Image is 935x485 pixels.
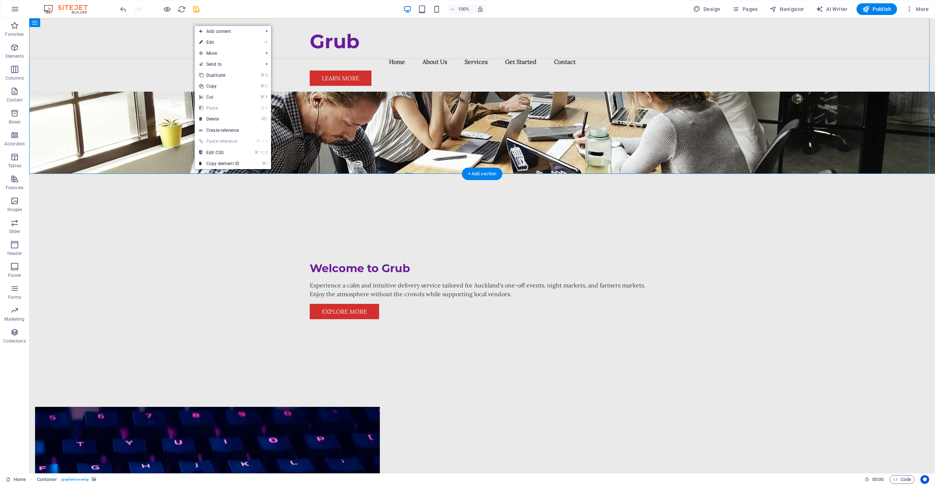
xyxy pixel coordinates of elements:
a: ⏎Edit [195,37,244,48]
i: D [265,73,267,77]
p: Tables [8,163,21,169]
a: Create reference [195,125,271,136]
i: V [265,139,267,144]
div: Design (Ctrl+Alt+Y) [690,3,724,15]
p: Images [7,207,22,213]
i: ⌘ [260,73,264,77]
p: Favorites [5,31,24,37]
i: ⌘ [260,106,264,110]
a: ⌘DDuplicate [195,70,244,81]
i: This element contains a background [92,477,96,481]
i: Undo: Delete HTML (Ctrl+Z) [119,5,127,14]
span: Pages [732,5,757,13]
a: ⌘⇧VPaste reference [195,136,244,147]
i: X [265,95,267,99]
i: ⏎ [264,40,267,45]
p: Content [7,97,23,103]
nav: breadcrumb [37,475,96,484]
i: ⌥ [260,150,264,155]
button: Pages [729,3,760,15]
i: ⌘ [255,150,259,155]
i: ⇧ [261,139,264,144]
button: Code [890,475,915,484]
button: Usercentrics [920,475,929,484]
a: ⌘XCut [195,92,244,103]
p: Boxes [9,119,21,125]
span: 00 00 [872,475,884,484]
h6: 100% [458,5,470,14]
a: ⌘ICopy element ID [195,158,244,169]
a: ⌦Delete [195,114,244,125]
button: reload [177,5,186,14]
p: Elements [5,53,24,59]
i: ⌘ [262,161,266,166]
span: Code [893,475,911,484]
i: On resize automatically adjust zoom level to fit chosen device. [477,6,484,12]
p: Marketing [4,316,24,322]
span: Click to select. Double-click to edit [37,475,57,484]
p: Columns [5,75,24,81]
button: save [192,5,201,14]
button: AI Writer [813,3,851,15]
p: Features [6,185,23,191]
a: ⌘CCopy [195,81,244,92]
i: ⌦ [262,117,267,121]
div: + Add section [462,168,503,180]
button: More [903,3,932,15]
a: Click to cancel selection. Double-click to open Pages [6,475,26,484]
p: Forms [8,294,21,300]
i: C [265,84,267,88]
span: Move [195,48,260,59]
button: Navigator [767,3,807,15]
button: undo [119,5,127,14]
button: Publish [856,3,897,15]
i: Save (Ctrl+S) [192,5,201,14]
i: I [267,161,267,166]
p: Header [7,251,22,256]
i: C [265,150,267,155]
span: Add content [195,26,260,37]
button: 100% [447,5,473,14]
p: Collections [3,338,26,344]
i: ⌘ [260,95,264,99]
img: Editor Logo [42,5,97,14]
button: Design [690,3,724,15]
a: ⌘VPaste [195,103,244,114]
span: Navigator [770,5,804,13]
i: ⌘ [260,84,264,88]
span: Design [693,5,721,13]
span: : [877,477,878,482]
span: Publish [862,5,891,13]
span: . gradient-overlay [60,475,89,484]
span: AI Writer [816,5,848,13]
span: More [906,5,929,13]
i: ⌘ [256,139,260,144]
i: Reload page [178,5,186,14]
a: ⌘⌥CEdit CSS [195,147,244,158]
p: Slider [9,229,20,234]
p: Accordion [4,141,25,147]
p: Footer [8,272,21,278]
h6: Session time [865,475,884,484]
a: Send to [195,59,260,70]
i: V [265,106,267,110]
